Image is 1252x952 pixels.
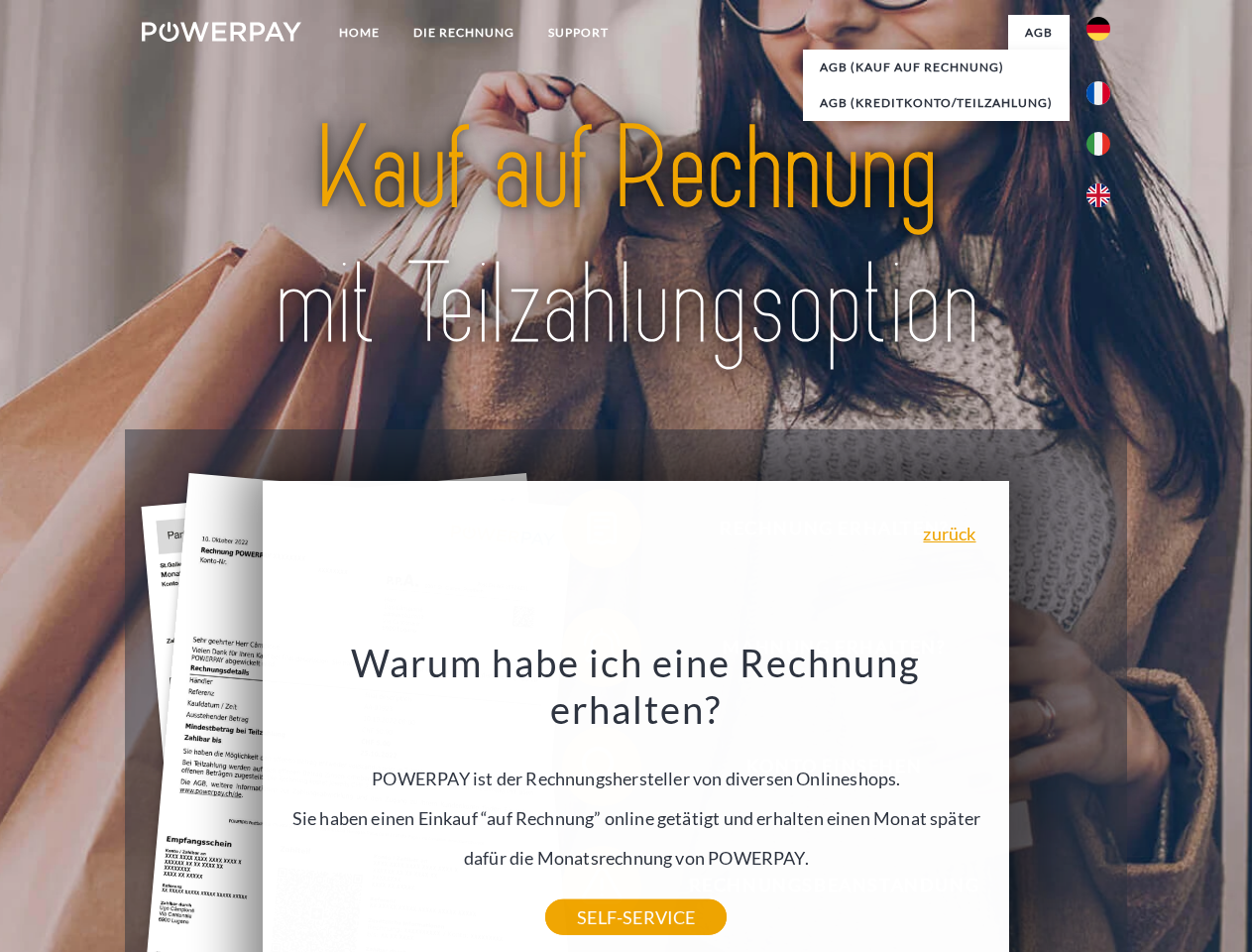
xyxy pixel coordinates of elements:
[803,85,1070,121] a: AGB (Kreditkonto/Teilzahlung)
[142,22,301,42] img: logo-powerpay-white.svg
[1086,17,1110,41] img: de
[1086,81,1110,105] img: fr
[545,899,727,935] a: SELF-SERVICE
[923,525,975,542] a: zurück
[531,15,626,51] a: SUPPORT
[189,95,1063,380] img: title-powerpay_de.svg
[275,639,998,917] div: POWERPAY ist der Rechnungshersteller von diversen Onlineshops. Sie haben einen Einkauf “auf Rechn...
[275,639,998,734] h3: Warum habe ich eine Rechnung erhalten?
[1086,183,1110,207] img: en
[397,15,531,51] a: DIE RECHNUNG
[803,50,1070,85] a: AGB (Kauf auf Rechnung)
[1086,132,1110,156] img: it
[322,15,397,51] a: Home
[1008,15,1070,51] a: agb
